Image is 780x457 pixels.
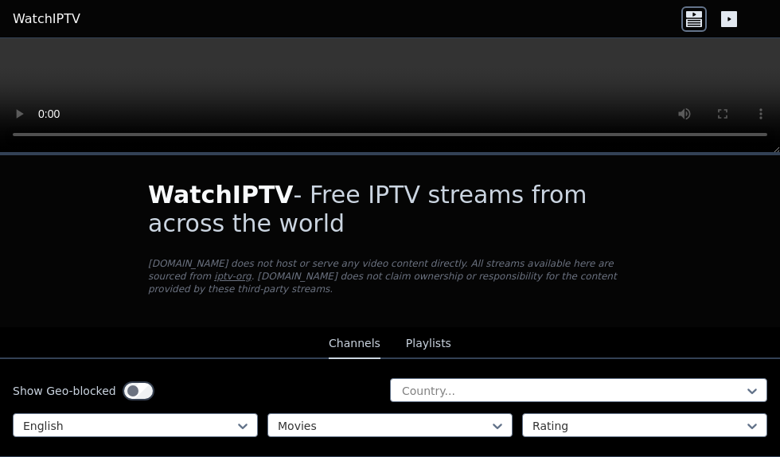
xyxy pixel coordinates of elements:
[13,383,116,399] label: Show Geo-blocked
[148,257,632,295] p: [DOMAIN_NAME] does not host or serve any video content directly. All streams available here are s...
[148,181,632,238] h1: - Free IPTV streams from across the world
[13,10,80,29] a: WatchIPTV
[148,181,294,209] span: WatchIPTV
[329,329,380,359] button: Channels
[214,271,252,282] a: iptv-org
[406,329,451,359] button: Playlists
